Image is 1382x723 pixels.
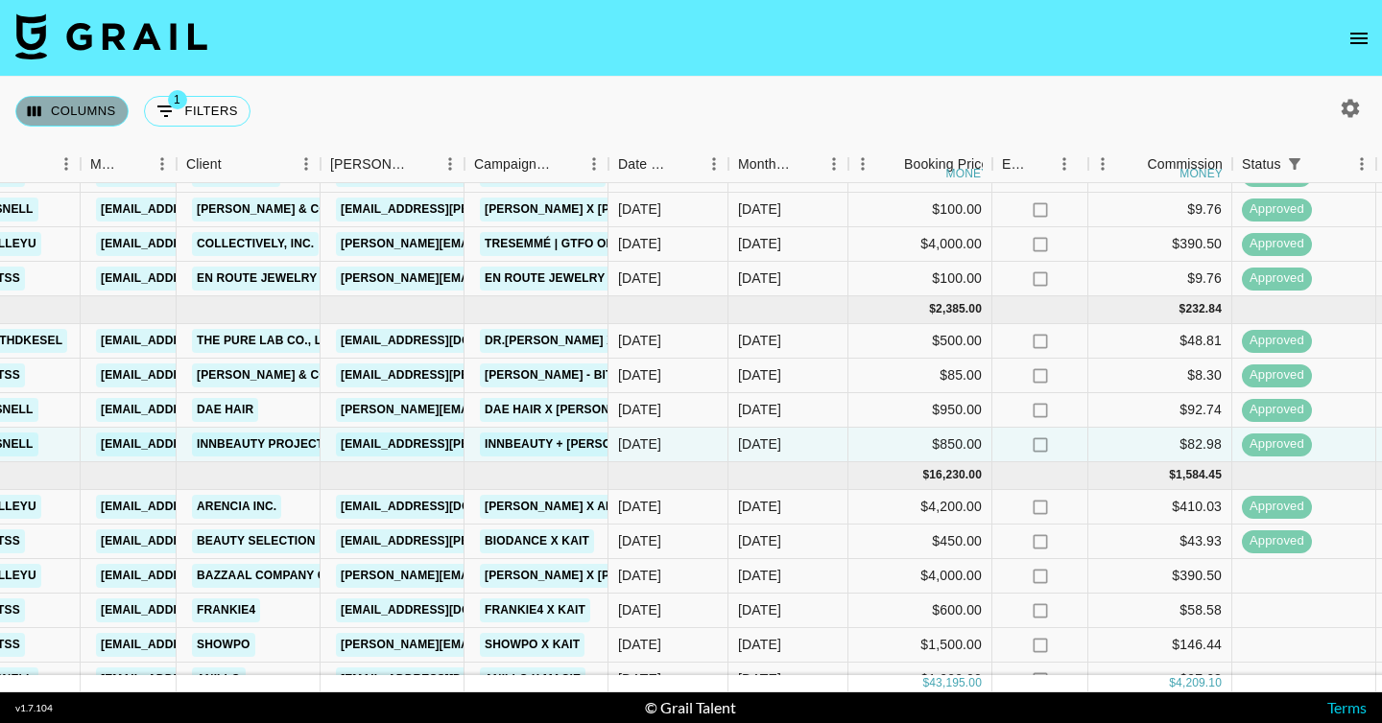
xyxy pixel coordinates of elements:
[480,529,594,553] a: Biodance x Kait
[480,232,855,256] a: TRESemmé | GTFO Of Bed (Head) At-Home | [PERSON_NAME]
[848,490,992,525] div: $4,200.00
[738,146,793,183] div: Month Due
[1242,435,1312,454] span: approved
[1147,146,1223,183] div: Commission
[929,301,936,317] div: $
[96,232,311,256] a: [EMAIL_ADDRESS][DOMAIN_NAME]
[738,400,781,419] div: Aug '25
[618,531,661,550] div: 9/17/2025
[553,151,580,177] button: Sort
[222,151,249,177] button: Sort
[1088,663,1232,697] div: $97.63
[793,151,820,177] button: Sort
[480,398,659,422] a: Dae Hair x [PERSON_NAME]
[738,669,781,688] div: Sep '25
[1340,19,1378,58] button: open drawer
[81,146,177,183] div: Manager
[1242,532,1312,550] span: approved
[1327,698,1367,716] a: Terms
[618,365,661,385] div: 8/22/2025
[738,566,781,585] div: Sep '25
[192,529,321,553] a: Beauty Selection
[1088,324,1232,359] div: $48.81
[618,199,661,219] div: 7/8/2025
[992,146,1088,183] div: Expenses: Remove Commission?
[728,146,848,183] div: Month Due
[96,598,311,622] a: [EMAIL_ADDRESS][DOMAIN_NAME]
[877,151,904,177] button: Sort
[96,198,311,222] a: [EMAIL_ADDRESS][DOMAIN_NAME]
[96,363,311,387] a: [EMAIL_ADDRESS][DOMAIN_NAME]
[121,151,148,177] button: Sort
[1088,525,1232,559] div: $43.93
[330,146,409,183] div: [PERSON_NAME]
[465,146,608,183] div: Campaign (Type)
[474,146,553,183] div: Campaign (Type)
[336,363,649,387] a: [EMAIL_ADDRESS][PERSON_NAME][DOMAIN_NAME]
[1088,262,1232,296] div: $9.76
[618,146,673,183] div: Date Created
[96,564,311,588] a: [EMAIL_ADDRESS][DOMAIN_NAME]
[436,150,465,178] button: Menu
[1242,146,1281,183] div: Status
[848,150,877,178] button: Menu
[929,675,982,691] div: 43,195.00
[848,663,992,697] div: $1,000.00
[336,232,649,256] a: [PERSON_NAME][EMAIL_ADDRESS][DOMAIN_NAME]
[1050,150,1079,178] button: Menu
[848,227,992,262] div: $4,000.00
[848,559,992,594] div: $4,000.00
[618,434,661,454] div: 8/25/2025
[1002,146,1029,183] div: Expenses: Remove Commission?
[922,467,929,483] div: $
[618,669,661,688] div: 9/25/2025
[480,363,715,387] a: [PERSON_NAME] - Bitin' List Phase 2
[336,667,551,691] a: [EMAIL_ADDRESS][DOMAIN_NAME]
[618,600,661,619] div: 9/25/2025
[848,324,992,359] div: $500.00
[192,398,258,422] a: Dae Hair
[904,146,989,183] div: Booking Price
[148,150,177,178] button: Menu
[96,633,311,657] a: [EMAIL_ADDRESS][DOMAIN_NAME]
[192,198,359,222] a: [PERSON_NAME] & Co LLC
[192,363,359,387] a: [PERSON_NAME] & Co LLC
[1029,151,1056,177] button: Sort
[1242,498,1312,516] span: approved
[186,146,222,183] div: Client
[1185,301,1222,317] div: 232.84
[820,150,848,178] button: Menu
[336,633,649,657] a: [PERSON_NAME][EMAIL_ADDRESS][DOMAIN_NAME]
[336,495,551,519] a: [EMAIL_ADDRESS][DOMAIN_NAME]
[848,594,992,628] div: $600.00
[192,267,322,291] a: En Route Jewelry
[336,398,649,422] a: [PERSON_NAME][EMAIL_ADDRESS][DOMAIN_NAME]
[480,329,728,353] a: Dr.[PERSON_NAME] x liesbethdkesel
[618,566,661,585] div: 9/25/2025
[96,495,311,519] a: [EMAIL_ADDRESS][DOMAIN_NAME]
[1088,559,1232,594] div: $390.50
[738,331,781,350] div: Aug '25
[738,497,781,516] div: Sep '25
[848,262,992,296] div: $100.00
[1088,594,1232,628] div: $58.58
[96,329,311,353] a: [EMAIL_ADDRESS][DOMAIN_NAME]
[336,267,748,291] a: [PERSON_NAME][EMAIL_ADDRESS][PERSON_NAME][DOMAIN_NAME]
[1088,393,1232,428] div: $92.74
[1242,366,1312,385] span: approved
[480,667,585,691] a: anillO x Macie
[480,432,670,456] a: INNBeauty + [PERSON_NAME]
[738,635,781,654] div: Sep '25
[608,146,728,183] div: Date Created
[96,529,311,553] a: [EMAIL_ADDRESS][DOMAIN_NAME]
[738,199,781,219] div: Jul '25
[738,365,781,385] div: Aug '25
[1242,200,1312,219] span: approved
[1308,151,1335,177] button: Sort
[192,432,328,456] a: INNBEAUTY Project
[336,198,649,222] a: [EMAIL_ADDRESS][PERSON_NAME][DOMAIN_NAME]
[480,198,701,222] a: [PERSON_NAME] x [PERSON_NAME]
[1088,359,1232,393] div: $8.30
[848,525,992,559] div: $450.00
[144,96,250,127] button: Show filters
